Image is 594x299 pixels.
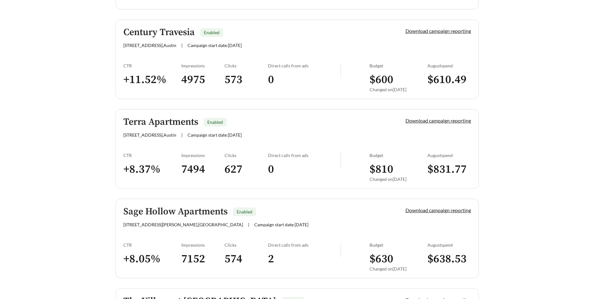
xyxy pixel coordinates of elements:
[268,252,340,266] h3: 2
[123,73,181,87] h3: + 11.52 %
[248,222,249,227] span: |
[268,153,340,158] div: Direct calls from ads
[369,252,427,266] h3: $ 630
[369,266,427,271] div: Changed on [DATE]
[268,162,340,176] h3: 0
[181,153,225,158] div: Impressions
[427,162,471,176] h3: $ 831.77
[225,153,268,158] div: Clicks
[188,132,242,138] span: Campaign start date: [DATE]
[123,153,181,158] div: CTR
[225,73,268,87] h3: 573
[268,242,340,248] div: Direct calls from ads
[207,119,223,125] span: Enabled
[427,242,471,248] div: August spend
[123,252,181,266] h3: + 8.05 %
[181,43,183,48] span: |
[340,63,341,78] img: line
[340,242,341,257] img: line
[181,63,225,68] div: Impressions
[116,19,479,99] a: Century TravesiaEnabled[STREET_ADDRESS],Austin|Campaign start date:[DATE]Download campaign report...
[369,153,427,158] div: Budget
[405,207,471,213] a: Download campaign reporting
[123,242,181,248] div: CTR
[427,63,471,68] div: August spend
[123,117,198,127] h5: Terra Apartments
[254,222,308,227] span: Campaign start date: [DATE]
[188,43,242,48] span: Campaign start date: [DATE]
[123,63,181,68] div: CTR
[123,207,228,217] h5: Sage Hollow Apartments
[225,162,268,176] h3: 627
[181,162,225,176] h3: 7494
[369,176,427,182] div: Changed on [DATE]
[123,27,195,38] h5: Century Travesia
[237,209,252,214] span: Enabled
[369,73,427,87] h3: $ 600
[181,73,225,87] h3: 4975
[225,242,268,248] div: Clicks
[405,28,471,34] a: Download campaign reporting
[405,118,471,123] a: Download campaign reporting
[369,87,427,92] div: Changed on [DATE]
[369,242,427,248] div: Budget
[369,63,427,68] div: Budget
[181,132,183,138] span: |
[225,63,268,68] div: Clicks
[116,199,479,278] a: Sage Hollow ApartmentsEnabled[STREET_ADDRESS][PERSON_NAME],[GEOGRAPHIC_DATA]|Campaign start date:...
[204,30,220,35] span: Enabled
[268,63,340,68] div: Direct calls from ads
[123,162,181,176] h3: + 8.37 %
[427,153,471,158] div: August spend
[340,153,341,168] img: line
[369,162,427,176] h3: $ 810
[116,109,479,189] a: Terra ApartmentsEnabled[STREET_ADDRESS],Austin|Campaign start date:[DATE]Download campaign report...
[427,252,471,266] h3: $ 638.53
[123,222,243,227] span: [STREET_ADDRESS][PERSON_NAME] , [GEOGRAPHIC_DATA]
[268,73,340,87] h3: 0
[181,242,225,248] div: Impressions
[123,132,176,138] span: [STREET_ADDRESS] , Austin
[427,73,471,87] h3: $ 610.49
[225,252,268,266] h3: 574
[181,252,225,266] h3: 7152
[123,43,176,48] span: [STREET_ADDRESS] , Austin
